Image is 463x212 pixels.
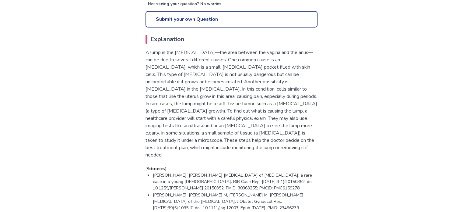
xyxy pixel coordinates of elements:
p: [PERSON_NAME], [PERSON_NAME] M, [PERSON_NAME] M, [PERSON_NAME] [MEDICAL_DATA] of the [MEDICAL_DAT... [153,192,317,211]
p: A lump in the [MEDICAL_DATA]—the area between the vagina and the anus—can be due to several diffe... [146,49,317,159]
a: Submit your own Question [146,11,317,27]
p: [PERSON_NAME], [PERSON_NAME] [MEDICAL_DATA] of [MEDICAL_DATA]: a rare case in a young [DEMOGRAPHI... [153,172,317,191]
h2: Explanation [146,35,317,44]
p: (References) [146,166,317,171]
p: Not seeing your question? No worries. [148,1,317,7]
